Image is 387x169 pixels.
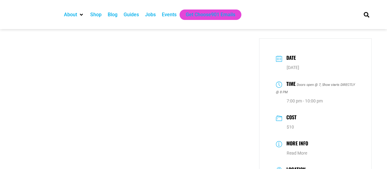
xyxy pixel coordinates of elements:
[124,11,139,18] a: Guides
[61,10,87,20] div: About
[287,98,323,103] abbr: 7:00 pm - 10:00 pm
[283,113,296,122] h3: Cost
[287,65,299,70] span: [DATE]
[283,54,296,63] h3: Date
[145,11,156,18] a: Jobs
[283,80,296,89] h3: Time
[162,11,177,18] a: Events
[90,11,102,18] a: Shop
[276,124,355,130] dd: $10
[64,11,77,18] a: About
[283,140,308,148] h3: More Info
[108,11,117,18] a: Blog
[61,10,353,20] nav: Main nav
[186,11,235,18] a: Get Choose901 Emails
[361,10,371,20] div: Search
[276,83,355,94] i: Doors open @ 7, Show starts DIRECTLY @ 8 PM
[287,151,307,156] a: Read More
